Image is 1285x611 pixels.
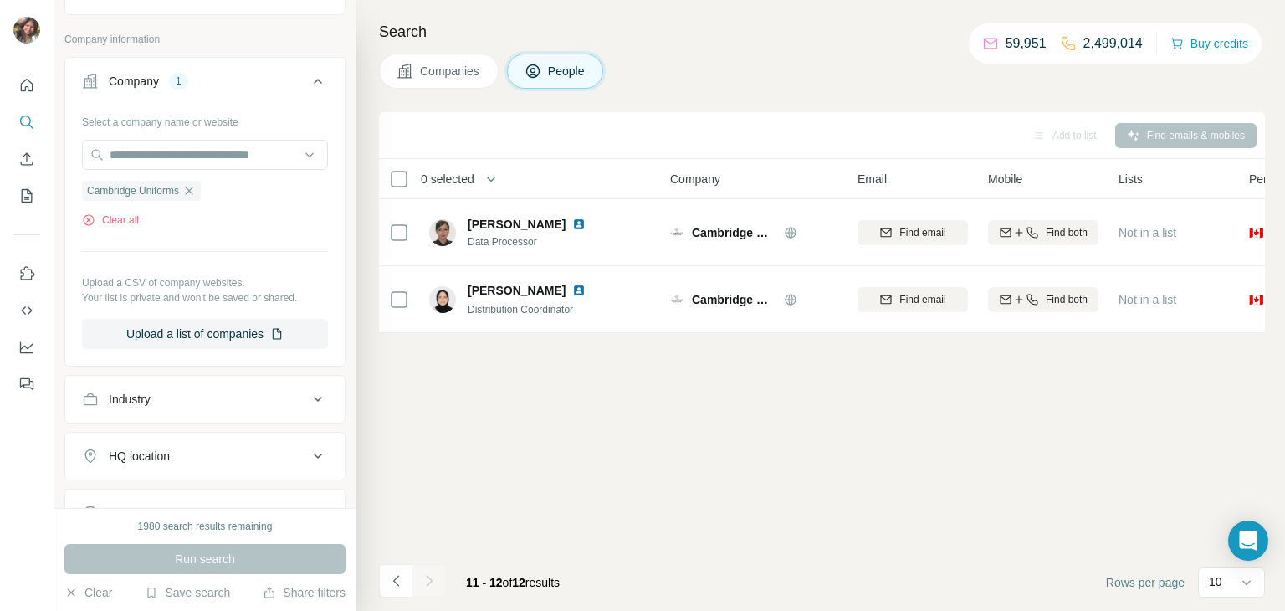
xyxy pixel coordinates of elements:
span: [PERSON_NAME] [468,284,566,297]
button: Find email [858,287,968,312]
button: Share filters [263,584,346,601]
button: Annual revenue ($) [65,493,345,533]
button: Dashboard [13,332,40,362]
button: Navigate to previous page [379,564,412,598]
div: Open Intercom Messenger [1228,521,1268,561]
span: Data Processor [468,234,606,249]
img: Avatar [429,286,456,313]
span: Company [670,171,720,187]
div: 1980 search results remaining [138,519,273,534]
p: Your list is private and won't be saved or shared. [82,290,328,305]
span: People [548,63,586,80]
span: Cambridge Uniforms [692,291,776,308]
span: of [503,576,513,589]
span: Find both [1046,292,1088,307]
button: Company1 [65,61,345,108]
img: LinkedIn logo [572,218,586,231]
button: Find email [858,220,968,245]
div: Annual revenue ($) [109,505,208,521]
button: Feedback [13,369,40,399]
span: 11 - 12 [466,576,503,589]
img: Avatar [13,17,40,44]
img: Logo of Cambridge Uniforms [670,226,683,239]
button: Clear [64,584,112,601]
button: My lists [13,181,40,211]
button: HQ location [65,436,345,476]
p: 59,951 [1006,33,1047,54]
img: Logo of Cambridge Uniforms [670,293,683,306]
button: Industry [65,379,345,419]
button: Quick start [13,70,40,100]
span: Distribution Coordinator [468,304,573,316]
h4: Search [379,20,1265,44]
p: 2,499,014 [1083,33,1143,54]
span: Companies [420,63,481,80]
span: Mobile [988,171,1022,187]
span: 0 selected [421,171,474,187]
span: 🇨🇦 [1249,224,1263,241]
span: Find email [899,225,945,240]
button: Use Surfe API [13,295,40,326]
span: Rows per page [1106,574,1185,591]
div: Company [109,73,159,90]
button: Find both [988,287,1098,312]
button: Upload a list of companies [82,319,328,349]
button: Enrich CSV [13,144,40,174]
span: Not in a list [1119,226,1176,239]
p: Upload a CSV of company websites. [82,275,328,290]
p: Company information [64,32,346,47]
div: 1 [169,74,188,89]
img: LinkedIn logo [572,284,586,297]
button: Buy credits [1170,32,1248,55]
span: Find email [899,292,945,307]
span: Cambridge Uniforms [692,224,776,241]
div: Select a company name or website [82,108,328,130]
button: Use Surfe on LinkedIn [13,259,40,289]
button: Find both [988,220,1098,245]
span: Find both [1046,225,1088,240]
span: 12 [512,576,525,589]
p: 10 [1209,573,1222,590]
div: HQ location [109,448,170,465]
button: Clear all [82,213,139,228]
button: Save search [145,584,230,601]
button: Search [13,107,40,137]
span: 🇨🇦 [1249,291,1263,308]
div: Industry [109,391,151,408]
span: Lists [1119,171,1143,187]
span: results [466,576,560,589]
span: [PERSON_NAME] [468,216,566,233]
span: Cambridge Uniforms [87,183,179,198]
span: Not in a list [1119,293,1176,306]
span: Email [858,171,887,187]
img: Avatar [429,219,456,246]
